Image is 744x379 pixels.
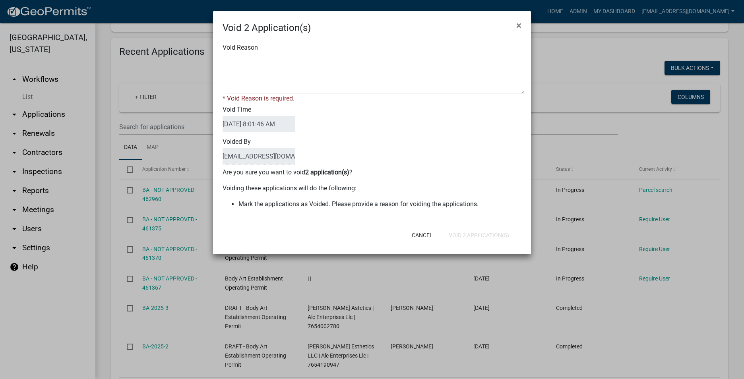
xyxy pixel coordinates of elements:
div: * Void Reason is required. [223,94,521,103]
button: Void 2 Application(s) [442,228,515,242]
button: Cancel [405,228,439,242]
input: VoidedBy [223,148,295,164]
p: Voiding these applications will do the following: [223,184,521,193]
h4: Void 2 Application(s) [223,21,311,35]
input: DateTime [223,116,295,132]
button: Close [510,14,528,37]
b: 2 application(s) [305,168,349,176]
li: Mark the applications as Voided. Please provide a reason for voiding the applications. [238,199,521,209]
span: × [516,20,521,31]
p: Are you sure you want to void ? [223,168,521,177]
label: Voided By [223,139,295,164]
textarea: Void Reason [226,54,525,94]
label: Void Reason [223,44,258,51]
label: Void Time [223,106,295,132]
